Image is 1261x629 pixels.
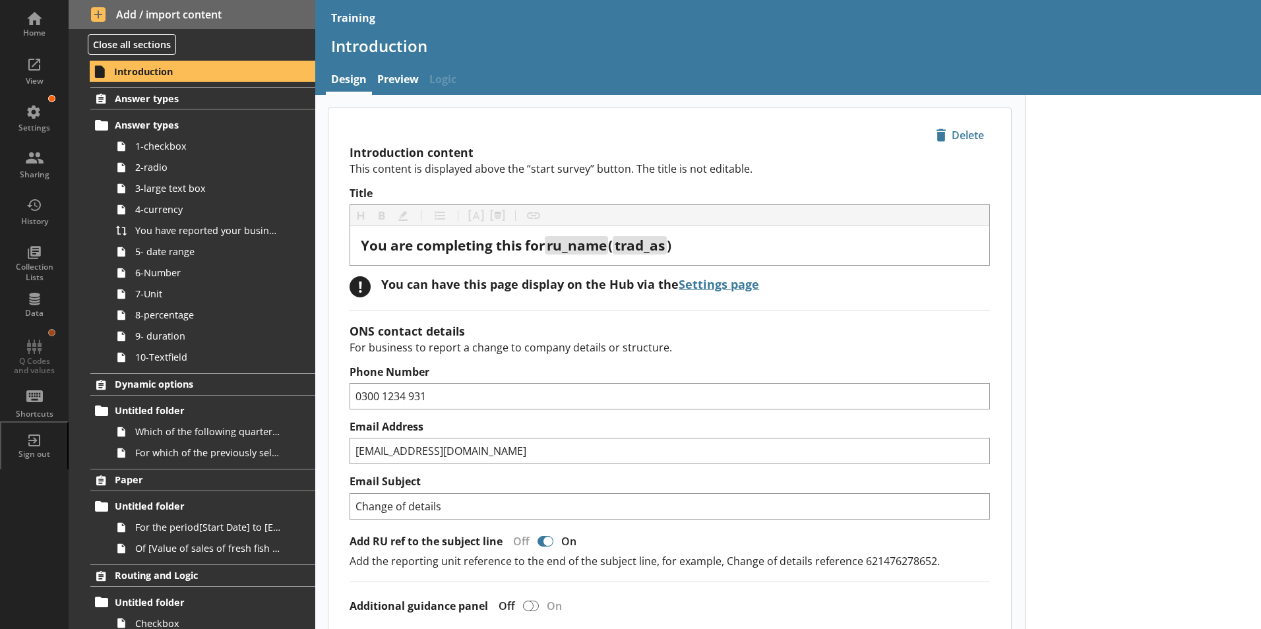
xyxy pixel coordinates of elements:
[679,276,759,292] a: Settings page
[372,67,424,95] a: Preview
[135,245,282,258] span: 5- date range
[503,534,535,549] div: Off
[326,67,372,95] a: Design
[556,534,587,549] div: On
[135,266,282,279] span: 6-Number
[90,61,315,82] a: Introduction
[11,262,57,282] div: Collection Lists
[90,469,315,491] a: Paper
[111,199,315,220] a: 4-currency
[115,92,276,105] span: Answer types
[931,125,989,146] span: Delete
[69,373,315,464] li: Dynamic optionsUntitled folderWhich of the following quarters can your business report for?For wh...
[350,187,990,200] label: Title
[135,161,282,173] span: 2-radio
[135,203,282,216] span: 4-currency
[488,599,520,613] div: Off
[69,469,315,559] li: PaperUntitled folderFor the period[Start Date] to [End Date], what was [Ru Name]'s value of sales...
[350,420,990,434] label: Email Address
[350,276,371,297] div: !
[350,535,503,549] label: Add RU ref to the subject line
[135,521,282,533] span: For the period[Start Date] to [End Date], what was [Ru Name]'s value of sales of fresh fish and s...
[111,326,315,347] a: 9- duration
[115,119,276,131] span: Answer types
[541,599,572,613] div: On
[361,237,979,255] div: Title
[115,596,276,609] span: Untitled folder
[135,182,282,195] span: 3-large text box
[135,309,282,321] span: 8-percentage
[111,305,315,326] a: 8-percentage
[350,599,488,613] label: Additional guidance panel
[11,76,57,86] div: View
[90,400,315,421] a: Untitled folder
[135,446,282,459] span: For which of the previously selected quarters can your business provide turnover for?
[111,178,315,199] a: 3-large text box
[135,140,282,152] span: 1-checkbox
[111,347,315,368] a: 10-Textfield
[331,11,375,25] div: Training
[115,569,276,582] span: Routing and Logic
[930,124,990,146] button: Delete
[111,220,315,241] a: You have reported your business's total turnover to be [Your business's turnover], is this correct?
[11,216,57,227] div: History
[11,409,57,419] div: Shortcuts
[615,236,665,255] span: trad_as
[114,65,276,78] span: Introduction
[96,496,315,559] li: Untitled folderFor the period[Start Date] to [End Date], what was [Ru Name]'s value of sales of f...
[96,115,315,368] li: Answer types1-checkbox2-radio3-large text box4-currencyYou have reported your business's total tu...
[90,564,315,587] a: Routing and Logic
[90,87,315,109] a: Answer types
[115,378,276,390] span: Dynamic options
[96,400,315,464] li: Untitled folderWhich of the following quarters can your business report for?For which of the prev...
[135,351,282,363] span: 10-Textfield
[111,517,315,538] a: For the period[Start Date] to [End Date], what was [Ru Name]'s value of sales of fresh fish and s...
[115,473,276,486] span: Paper
[11,308,57,318] div: Data
[90,496,315,517] a: Untitled folder
[135,287,282,300] span: 7-Unit
[331,36,1245,56] h1: Introduction
[91,7,293,22] span: Add / import content
[350,365,990,379] label: Phone Number
[111,421,315,442] a: Which of the following quarters can your business report for?
[11,28,57,38] div: Home
[135,425,282,438] span: Which of the following quarters can your business report for?
[135,542,282,554] span: Of [Value of sales of fresh fish and shellfish] value of sales of fresh fish and shellfish, what ...
[69,87,315,367] li: Answer typesAnswer types1-checkbox2-radio3-large text box4-currencyYou have reported your busines...
[350,144,990,160] h2: Introduction content
[350,323,990,339] h2: ONS contact details
[111,262,315,284] a: 6-Number
[350,475,990,489] label: Email Subject
[350,162,990,176] p: This content is displayed above the “start survey” button. The title is not editable.
[667,236,671,255] span: )
[90,115,315,136] a: Answer types
[115,404,276,417] span: Untitled folder
[88,34,176,55] button: Close all sections
[361,236,545,255] span: You are completing this for
[424,67,462,95] span: Logic
[350,554,990,568] p: Add the reporting unit reference to the end of the subject line, for example, Change of details r...
[11,123,57,133] div: Settings
[135,330,282,342] span: 9- duration
[111,136,315,157] a: 1-checkbox
[90,373,315,396] a: Dynamic options
[135,224,282,237] span: You have reported your business's total turnover to be [Your business's turnover], is this correct?
[111,241,315,262] a: 5- date range
[111,442,315,464] a: For which of the previously selected quarters can your business provide turnover for?
[11,169,57,180] div: Sharing
[111,538,315,559] a: Of [Value of sales of fresh fish and shellfish] value of sales of fresh fish and shellfish, what ...
[547,236,607,255] span: ru_name
[11,449,57,460] div: Sign out
[381,276,759,292] div: You can have this page display on the Hub via the
[90,591,315,613] a: Untitled folder
[115,500,276,512] span: Untitled folder
[608,236,613,255] span: (
[350,340,990,355] p: For business to report a change to company details or structure.
[111,157,315,178] a: 2-radio
[111,284,315,305] a: 7-Unit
